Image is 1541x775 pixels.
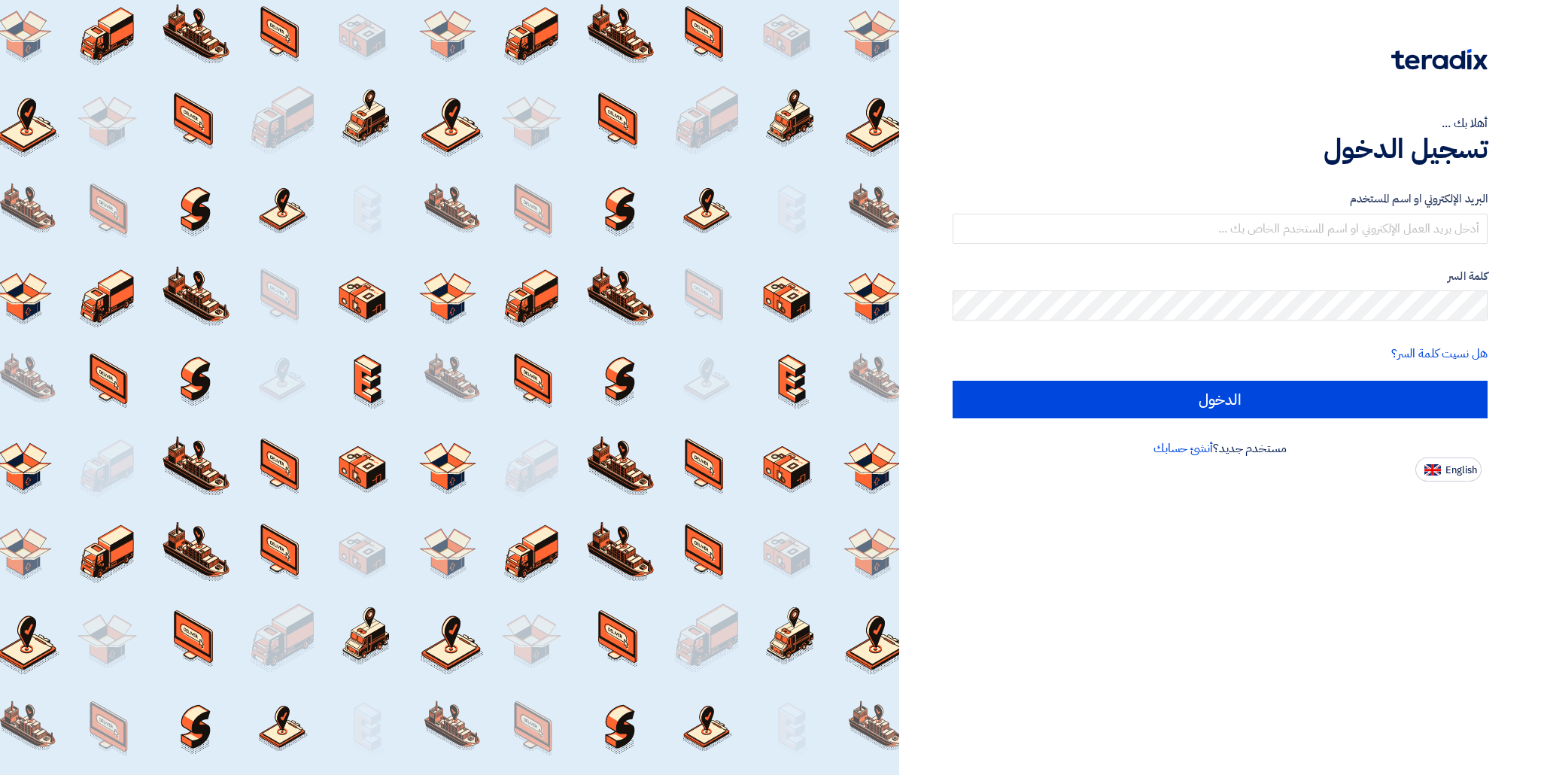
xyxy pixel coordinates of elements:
h1: تسجيل الدخول [953,132,1488,166]
button: English [1415,457,1482,482]
div: مستخدم جديد؟ [953,439,1488,457]
label: البريد الإلكتروني او اسم المستخدم [953,190,1488,208]
input: أدخل بريد العمل الإلكتروني او اسم المستخدم الخاص بك ... [953,214,1488,244]
input: الدخول [953,381,1488,418]
span: English [1445,465,1477,476]
img: en-US.png [1424,464,1441,476]
label: كلمة السر [953,268,1488,285]
img: Teradix logo [1391,49,1488,70]
div: أهلا بك ... [953,114,1488,132]
a: أنشئ حسابك [1153,439,1213,457]
a: هل نسيت كلمة السر؟ [1391,345,1488,363]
